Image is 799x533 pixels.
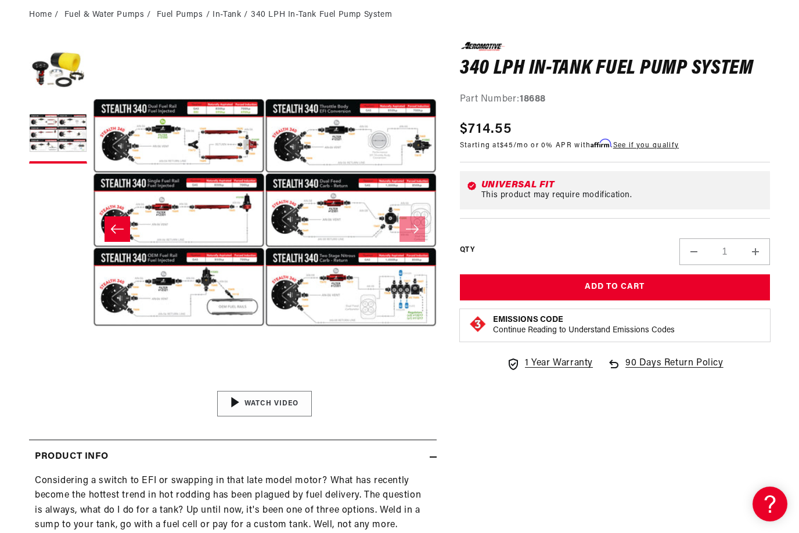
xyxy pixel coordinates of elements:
label: QTY [460,245,474,255]
a: 1 Year Warranty [506,356,593,371]
span: 90 Days Return Policy [625,356,724,383]
li: In-Tank [213,9,251,21]
button: Emissions CodeContinue Reading to Understand Emissions Codes [493,315,675,336]
div: Universal Fit [481,180,763,190]
button: Load image 1 in gallery view [29,42,87,100]
summary: Product Info [29,440,437,474]
a: Fuel Pumps [157,9,203,21]
div: This product may require modification. [481,191,763,200]
li: 340 LPH In-Tank Fuel Pump System [251,9,392,21]
button: Slide right [399,216,425,242]
span: $45 [500,142,513,149]
a: See if you qualify - Learn more about Affirm Financing (opens in modal) [613,142,679,149]
span: 1 Year Warranty [525,356,593,371]
nav: breadcrumbs [29,9,770,21]
strong: Emissions Code [493,316,563,324]
a: 90 Days Return Policy [607,356,724,383]
a: Home [29,9,52,21]
p: Continue Reading to Understand Emissions Codes [493,325,675,336]
img: Emissions code [469,315,487,333]
h1: 340 LPH In-Tank Fuel Pump System [460,60,770,78]
button: Load image 2 in gallery view [29,106,87,164]
strong: 18688 [520,95,546,104]
span: $714.55 [460,119,512,140]
button: Add to Cart [460,274,770,300]
div: Part Number: [460,92,770,107]
p: Starting at /mo or 0% APR with . [460,140,679,151]
a: Fuel & Water Pumps [64,9,145,21]
h2: Product Info [35,449,108,465]
button: Slide left [105,216,130,242]
span: Affirm [591,139,611,148]
media-gallery: Gallery Viewer [29,42,437,416]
